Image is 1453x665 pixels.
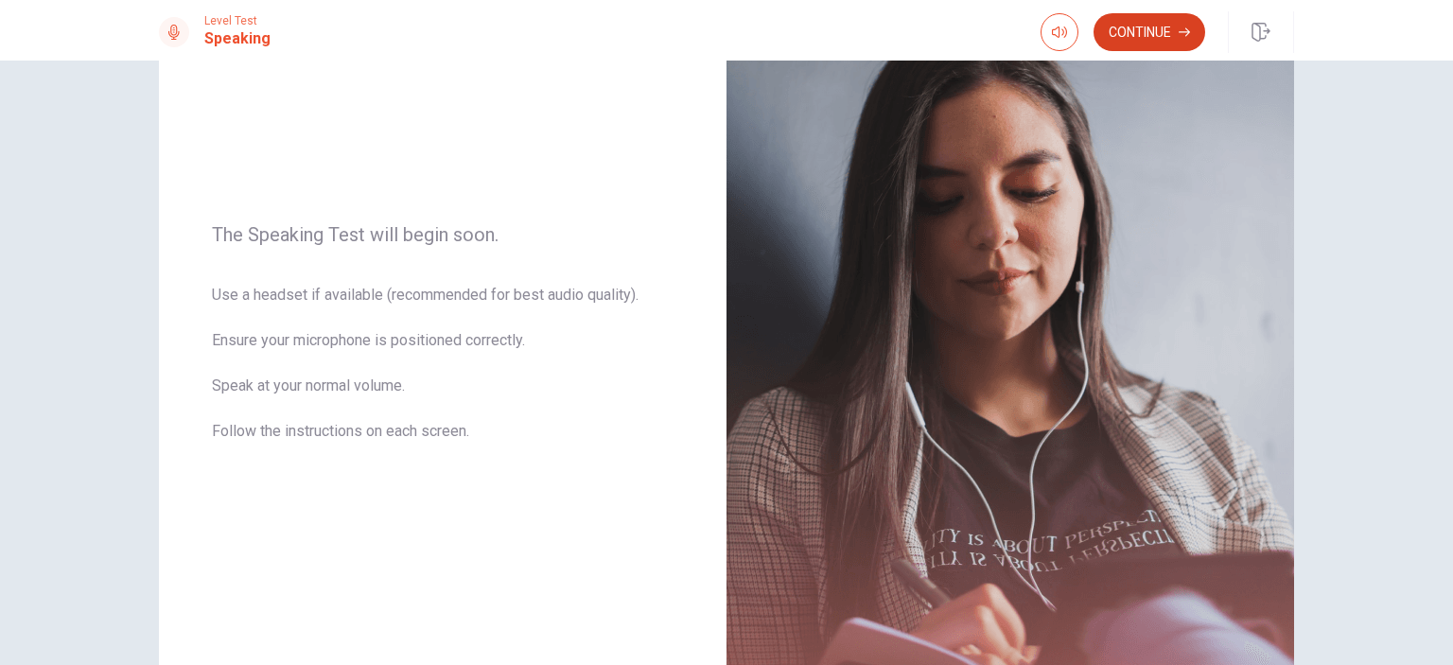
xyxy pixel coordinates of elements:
[212,223,674,246] span: The Speaking Test will begin soon.
[204,14,271,27] span: Level Test
[1094,13,1205,51] button: Continue
[212,284,674,465] span: Use a headset if available (recommended for best audio quality). Ensure your microphone is positi...
[204,27,271,50] h1: Speaking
